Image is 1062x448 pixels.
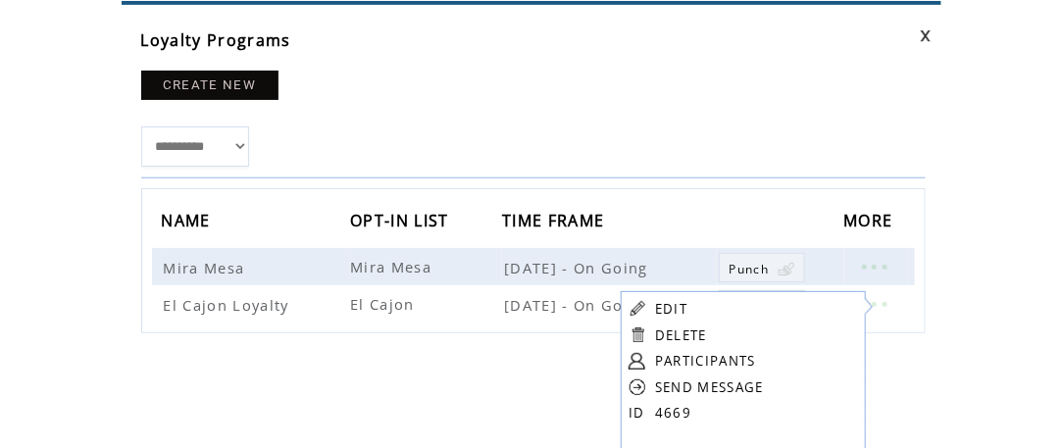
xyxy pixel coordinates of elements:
a: DELETE [655,326,707,344]
a: CREATE NEW [141,71,278,100]
span: OPT-IN LIST [350,205,454,241]
span: El Cajon Loyalty [164,295,294,315]
a: OPT-IN LIST [350,215,454,226]
a: SEND MESSAGE [655,378,764,396]
a: PARTICIPANTS [655,352,756,370]
span: ID [629,404,645,422]
span: [DATE] - On Going [504,295,653,315]
a: Punch [719,253,806,282]
span: Mira Mesa [350,257,436,276]
span: MORE [844,205,898,241]
a: NAME [162,215,216,226]
a: EDIT [655,300,687,318]
span: El Cajon [350,294,420,314]
span: 4669 [655,404,691,422]
a: Punch [719,290,806,320]
span: NAME [162,205,216,241]
span: Open a punch screen [730,261,770,277]
a: TIME FRAME [502,215,609,226]
span: [DATE] - On Going [504,258,653,277]
span: Loyalty Programs [141,29,291,51]
span: TIME FRAME [502,205,609,241]
span: Mira Mesa [164,258,250,277]
img: Punch_Icon.png [779,263,794,275]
